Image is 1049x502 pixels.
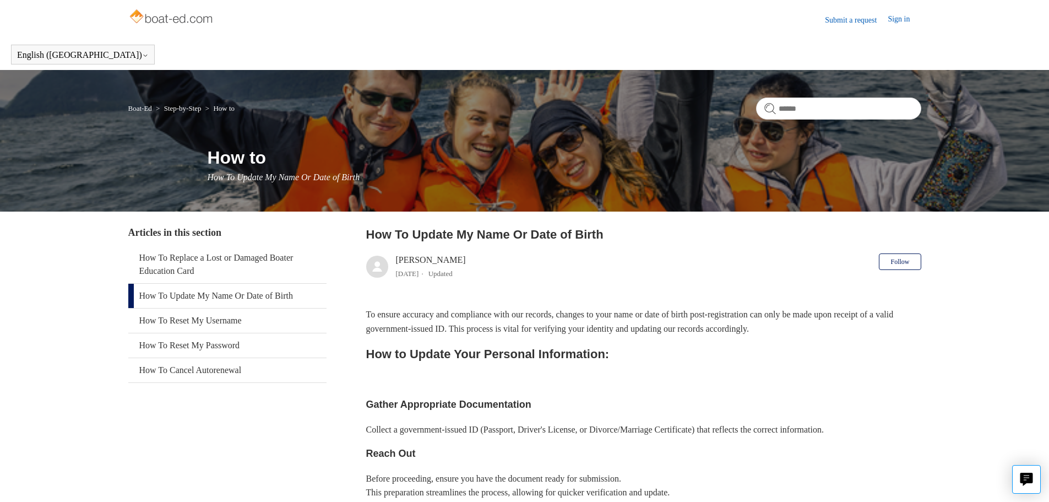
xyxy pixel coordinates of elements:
[164,104,202,112] a: Step-by-Step
[213,104,235,112] a: How to
[428,269,453,278] li: Updated
[366,446,921,462] h3: Reach Out
[825,14,888,26] a: Submit a request
[366,307,921,336] p: To ensure accuracy and compliance with our records, changes to your name or date of birth post-re...
[154,104,203,112] li: Step-by-Step
[128,104,154,112] li: Boat-Ed
[366,397,921,413] h3: Gather Appropriate Documentation
[396,253,466,280] div: [PERSON_NAME]
[888,13,921,26] a: Sign in
[17,50,149,60] button: English ([GEOGRAPHIC_DATA])
[128,246,327,283] a: How To Replace a Lost or Damaged Boater Education Card
[128,104,152,112] a: Boat-Ed
[366,472,921,500] p: Before proceeding, ensure you have the document ready for submission. This preparation streamline...
[128,309,327,333] a: How To Reset My Username
[128,333,327,358] a: How To Reset My Password
[208,172,360,182] span: How To Update My Name Or Date of Birth
[208,144,921,171] h1: How to
[366,423,921,437] p: Collect a government-issued ID (Passport, Driver's License, or Divorce/Marriage Certificate) that...
[756,98,921,120] input: Search
[366,225,921,244] h2: How To Update My Name Or Date of Birth
[128,284,327,308] a: How To Update My Name Or Date of Birth
[1012,465,1041,494] button: Live chat
[366,344,921,364] h2: How to Update Your Personal Information:
[128,7,216,29] img: Boat-Ed Help Center home page
[879,253,921,270] button: Follow Article
[128,358,327,382] a: How To Cancel Autorenewal
[128,227,221,238] span: Articles in this section
[203,104,235,112] li: How to
[396,269,419,278] time: 04/08/2025, 12:33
